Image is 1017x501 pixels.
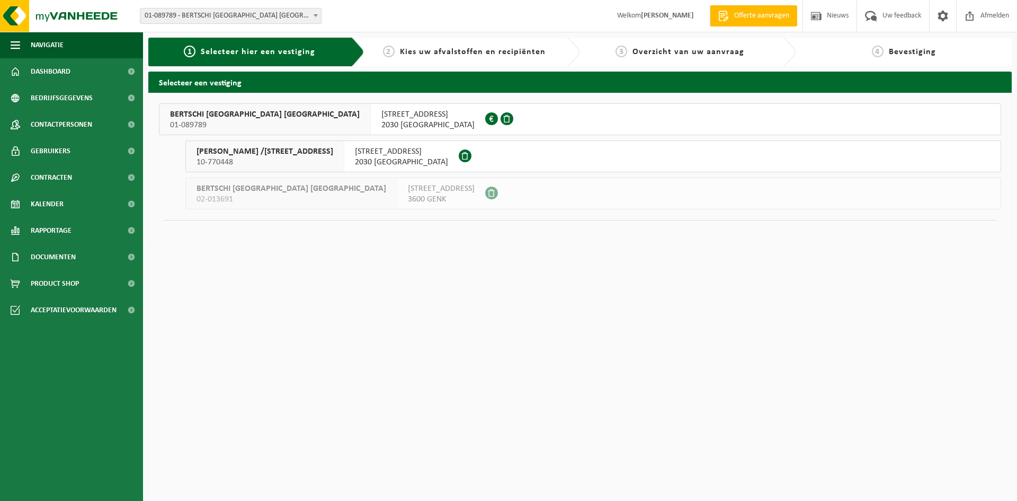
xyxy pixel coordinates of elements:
span: BERTSCHI [GEOGRAPHIC_DATA] [GEOGRAPHIC_DATA] [197,183,386,194]
span: [STREET_ADDRESS] [355,146,448,157]
span: Selecteer hier een vestiging [201,48,315,56]
span: Documenten [31,244,76,270]
button: [PERSON_NAME] /[STREET_ADDRESS] 10-770448 [STREET_ADDRESS]2030 [GEOGRAPHIC_DATA] [185,140,1001,172]
span: 10-770448 [197,157,333,168]
span: Product Shop [31,270,79,297]
a: Offerte aanvragen [710,5,797,27]
span: [STREET_ADDRESS] [381,109,475,120]
span: Dashboard [31,58,70,85]
span: Overzicht van uw aanvraag [632,48,744,56]
span: Offerte aanvragen [731,11,792,21]
span: 01-089789 - BERTSCHI BELGIUM NV - ANTWERPEN [140,8,322,24]
span: Contactpersonen [31,111,92,138]
span: 3600 GENK [408,194,475,205]
span: [PERSON_NAME] /[STREET_ADDRESS] [197,146,333,157]
span: Kalender [31,191,64,217]
span: 1 [184,46,195,57]
span: 01-089789 - BERTSCHI BELGIUM NV - ANTWERPEN [140,8,321,23]
span: Acceptatievoorwaarden [31,297,117,323]
span: Contracten [31,164,72,191]
span: 3 [615,46,627,57]
span: 2030 [GEOGRAPHIC_DATA] [381,120,475,130]
span: BERTSCHI [GEOGRAPHIC_DATA] [GEOGRAPHIC_DATA] [170,109,360,120]
span: 02-013691 [197,194,386,205]
span: Navigatie [31,32,64,58]
span: 2 [383,46,395,57]
span: Rapportage [31,217,72,244]
button: BERTSCHI [GEOGRAPHIC_DATA] [GEOGRAPHIC_DATA] 01-089789 [STREET_ADDRESS]2030 [GEOGRAPHIC_DATA] [159,103,1001,135]
span: Kies uw afvalstoffen en recipiënten [400,48,546,56]
span: 4 [872,46,884,57]
span: 2030 [GEOGRAPHIC_DATA] [355,157,448,168]
strong: [PERSON_NAME] [641,12,694,20]
span: 01-089789 [170,120,360,130]
span: Bedrijfsgegevens [31,85,93,111]
span: Gebruikers [31,138,70,164]
span: [STREET_ADDRESS] [408,183,475,194]
span: Bevestiging [889,48,936,56]
h2: Selecteer een vestiging [148,72,1012,92]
